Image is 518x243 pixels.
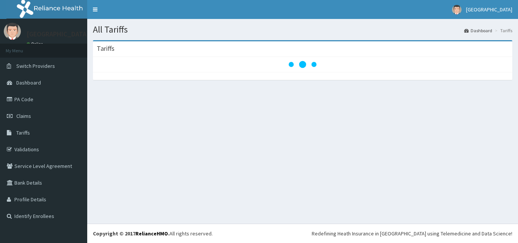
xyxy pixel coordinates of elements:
[493,27,512,34] li: Tariffs
[452,5,461,14] img: User Image
[16,79,41,86] span: Dashboard
[93,25,512,34] h1: All Tariffs
[97,45,115,52] h3: Tariffs
[312,230,512,237] div: Redefining Heath Insurance in [GEOGRAPHIC_DATA] using Telemedicine and Data Science!
[27,31,89,38] p: [GEOGRAPHIC_DATA]
[287,49,318,80] svg: audio-loading
[87,224,518,243] footer: All rights reserved.
[27,41,45,47] a: Online
[466,6,512,13] span: [GEOGRAPHIC_DATA]
[464,27,492,34] a: Dashboard
[16,129,30,136] span: Tariffs
[16,113,31,119] span: Claims
[4,23,21,40] img: User Image
[16,63,55,69] span: Switch Providers
[93,230,170,237] strong: Copyright © 2017 .
[135,230,168,237] a: RelianceHMO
